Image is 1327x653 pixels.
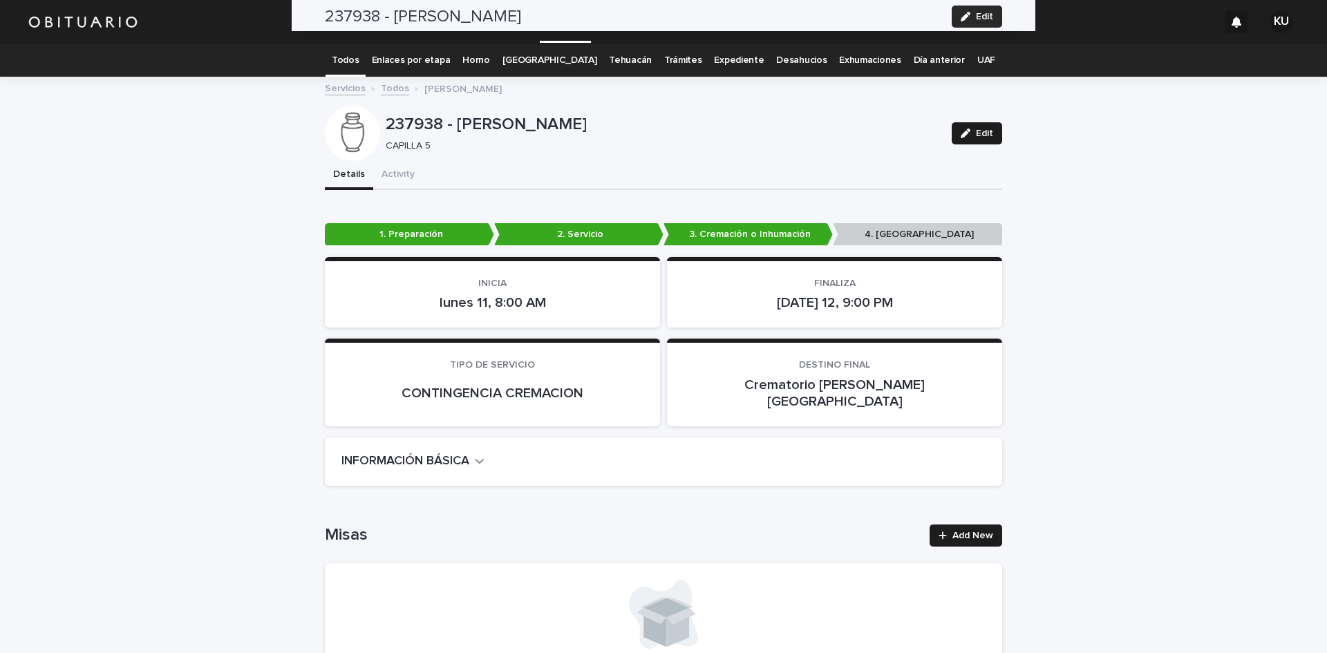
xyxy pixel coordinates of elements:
span: DESTINO FINAL [799,360,870,370]
button: Activity [373,161,423,190]
a: Tehuacán [609,44,652,77]
img: HUM7g2VNRLqGMmR9WVqf [28,8,138,36]
p: Crematorio [PERSON_NAME][GEOGRAPHIC_DATA] [684,377,986,410]
p: CAPILLA 5 [386,140,935,152]
p: 4. [GEOGRAPHIC_DATA] [833,223,1002,246]
h2: INFORMACIÓN BÁSICA [341,454,469,469]
a: UAF [977,44,995,77]
p: [PERSON_NAME] [424,80,502,95]
span: TIPO DE SERVICIO [450,360,535,370]
a: Horno [462,44,489,77]
a: Exhumaciones [839,44,901,77]
div: KU [1270,11,1292,33]
h1: Misas [325,525,921,545]
button: Details [325,161,373,190]
span: Add New [952,531,993,540]
a: [GEOGRAPHIC_DATA] [502,44,597,77]
button: Edit [952,122,1002,144]
button: INFORMACIÓN BÁSICA [341,454,484,469]
p: 237938 - [PERSON_NAME] [386,115,941,135]
p: CONTINGENCIA CREMACION [341,385,643,401]
p: [DATE] 12, 9:00 PM [684,294,986,311]
p: 1. Preparación [325,223,494,246]
a: Todos [332,44,359,77]
span: INICIA [478,278,507,288]
a: Día anterior [914,44,965,77]
a: Enlaces por etapa [372,44,451,77]
span: Edit [976,129,993,138]
p: 3. Cremación o Inhumación [663,223,833,246]
a: Trámites [664,44,702,77]
p: lunes 11, 8:00 AM [341,294,643,311]
a: Todos [381,79,409,95]
span: FINALIZA [814,278,856,288]
a: Expediente [714,44,764,77]
a: Desahucios [776,44,827,77]
a: Servicios [325,79,366,95]
a: Add New [930,524,1002,547]
p: 2. Servicio [494,223,663,246]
